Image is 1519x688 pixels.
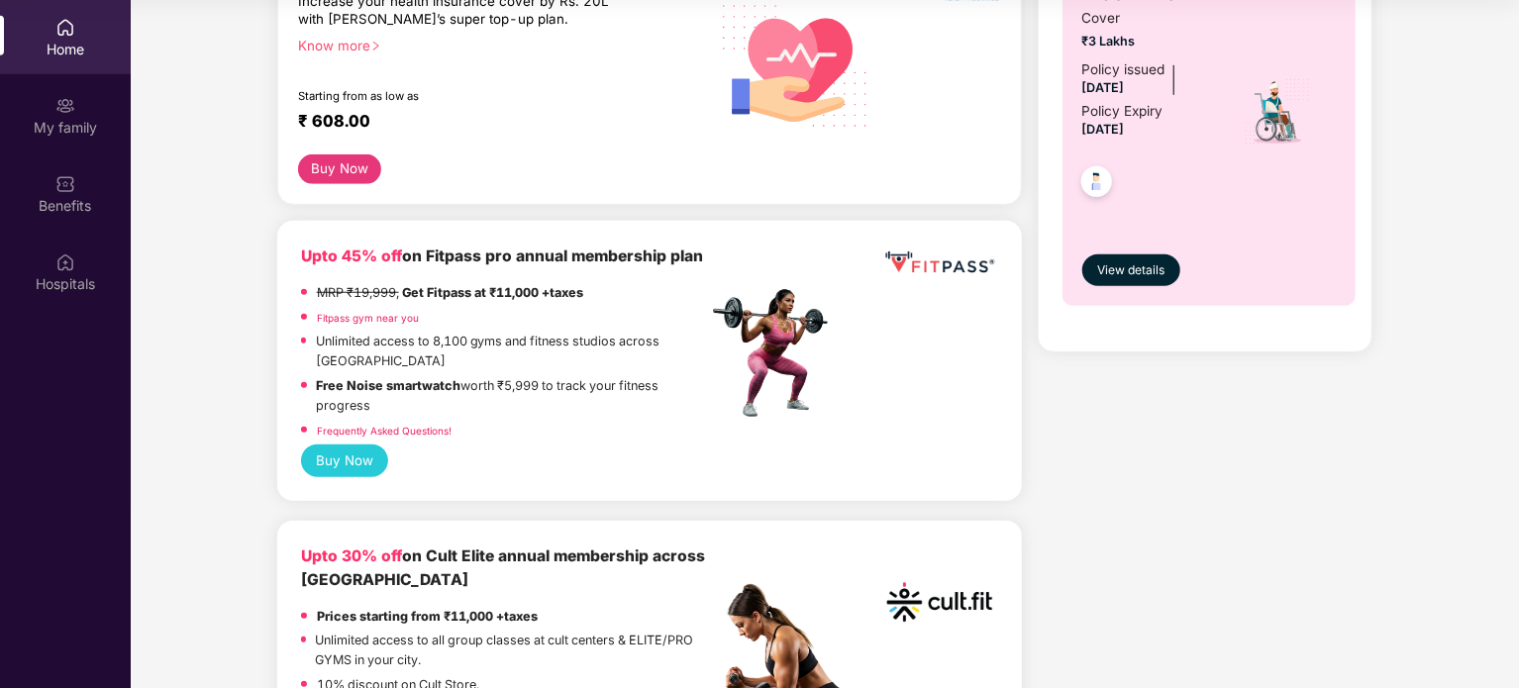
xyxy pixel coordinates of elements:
[317,425,452,437] a: Frequently Asked Questions!
[317,376,708,416] p: worth ₹5,999 to track your fitness progress
[402,285,583,300] strong: Get Fitpass at ₹11,000 +taxes
[1082,59,1165,80] div: Policy issued
[707,284,846,423] img: fpp.png
[317,285,399,300] del: MRP ₹19,999,
[881,245,997,281] img: fppp.png
[1082,101,1164,122] div: Policy Expiry
[1072,160,1121,209] img: svg+xml;base64,PHN2ZyB4bWxucz0iaHR0cDovL3d3dy53My5vcmcvMjAwMC9zdmciIHdpZHRoPSI0OC45NDMiIGhlaWdodD...
[301,444,389,476] button: Buy Now
[1082,80,1125,95] span: [DATE]
[301,246,402,265] b: Upto 45% off
[317,378,461,393] strong: Free Noise smartwatch
[298,38,696,51] div: Know more
[1243,77,1311,147] img: icon
[55,174,75,194] img: svg+xml;base64,PHN2ZyBpZD0iQmVuZWZpdHMiIHhtbG5zPSJodHRwOi8vd3d3LnczLm9yZy8yMDAwL3N2ZyIgd2lkdGg9Ij...
[317,312,419,324] a: Fitpass gym near you
[298,154,382,185] button: Buy Now
[55,96,75,116] img: svg+xml;base64,PHN2ZyB3aWR0aD0iMjAiIGhlaWdodD0iMjAiIHZpZXdCb3g9IjAgMCAyMCAyMCIgZmlsbD0ibm9uZSIgeG...
[301,546,402,565] b: Upto 30% off
[881,544,997,660] img: cult.png
[298,89,624,103] div: Starting from as low as
[1082,254,1180,286] button: View details
[1097,261,1165,280] span: View details
[55,18,75,38] img: svg+xml;base64,PHN2ZyBpZD0iSG9tZSIgeG1sbnM9Imh0dHA6Ly93d3cudzMub3JnLzIwMDAvc3ZnIiB3aWR0aD0iMjAiIG...
[298,111,688,135] div: ₹ 608.00
[317,609,538,624] strong: Prices starting from ₹11,000 +taxes
[1082,8,1218,29] span: Cover
[1082,32,1218,51] span: ₹3 Lakhs
[1082,122,1125,137] span: [DATE]
[301,546,705,590] b: on Cult Elite annual membership across [GEOGRAPHIC_DATA]
[370,41,381,51] span: right
[301,246,703,265] b: on Fitpass pro annual membership plan
[316,332,708,371] p: Unlimited access to 8,100 gyms and fitness studios across [GEOGRAPHIC_DATA]
[316,631,708,670] p: Unlimited access to all group classes at cult centers & ELITE/PRO GYMS in your city.
[55,252,75,272] img: svg+xml;base64,PHN2ZyBpZD0iSG9zcGl0YWxzIiB4bWxucz0iaHR0cDovL3d3dy53My5vcmcvMjAwMC9zdmciIHdpZHRoPS...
